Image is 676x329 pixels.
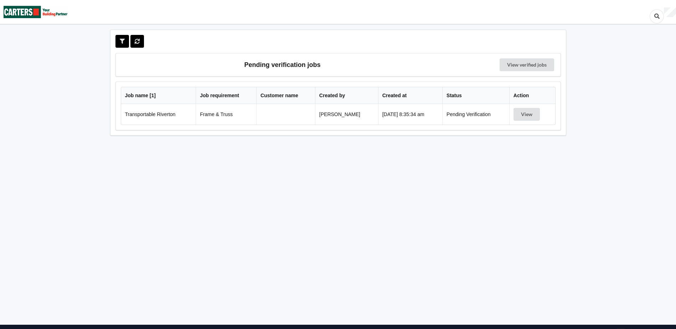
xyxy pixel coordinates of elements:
[256,87,315,104] th: Customer name
[500,58,554,71] a: View verified jobs
[514,111,541,117] a: View
[196,87,256,104] th: Job requirement
[442,87,509,104] th: Status
[664,7,676,17] div: User Profile
[121,87,196,104] th: Job name [ 1 ]
[4,0,68,23] img: Carters
[121,58,444,71] h3: Pending verification jobs
[509,87,555,104] th: Action
[442,104,509,125] td: Pending Verification
[315,104,378,125] td: [PERSON_NAME]
[196,104,256,125] td: Frame & Truss
[378,87,442,104] th: Created at
[121,104,196,125] td: Transportable Riverton
[378,104,442,125] td: [DATE] 8:35:34 am
[514,108,540,121] button: View
[315,87,378,104] th: Created by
